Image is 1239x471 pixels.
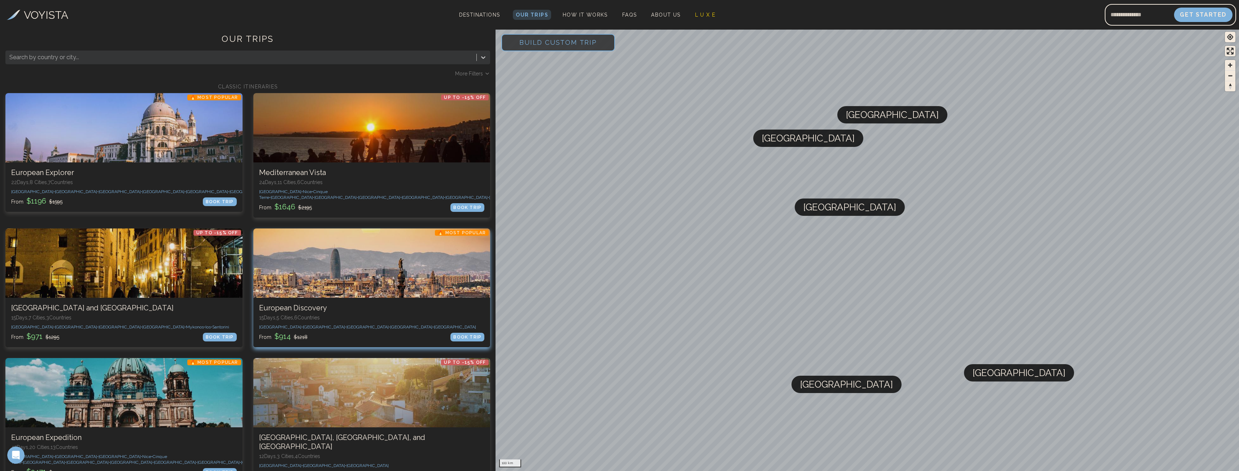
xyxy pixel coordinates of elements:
[1225,46,1235,56] button: Enter fullscreen
[273,332,292,341] span: $ 914
[314,195,358,200] span: [GEOGRAPHIC_DATA] •
[193,230,241,236] p: Up to -15% OFF
[241,460,285,465] span: [GEOGRAPHIC_DATA] •
[186,324,205,330] span: Mykonos •
[303,324,346,330] span: [GEOGRAPHIC_DATA] •
[496,28,1239,471] canvas: Map
[298,205,312,210] span: $ 2195
[846,106,939,123] span: [GEOGRAPHIC_DATA]
[187,95,241,100] p: 🔥 Most Popular
[294,334,307,340] span: $ 1218
[513,10,551,20] a: Our Trips
[110,460,154,465] span: [GEOGRAPHIC_DATA] •
[1225,71,1235,81] span: Zoom out
[7,10,20,20] img: Voyista Logo
[402,195,445,200] span: [GEOGRAPHIC_DATA] •
[24,7,68,23] h3: VOYISTA
[7,446,25,464] iframe: Intercom live chat
[11,189,55,194] span: [GEOGRAPHIC_DATA] •
[450,203,484,212] div: BOOK TRIP
[55,189,99,194] span: [GEOGRAPHIC_DATA] •
[1225,60,1235,70] button: Zoom in
[253,228,490,347] a: European Discovery🔥 Most PopularEuropean Discovery15Days,5 Cities,6Countries[GEOGRAPHIC_DATA]•[GE...
[1174,8,1233,22] button: Get Started
[259,179,485,186] p: 24 Days, 11 Cities, 6 Countr ies
[11,179,237,186] p: 22 Days, 8 Cities, 7 Countr ies
[7,7,68,23] a: VOYISTA
[259,331,307,341] p: From
[203,197,237,206] div: BOOK TRIP
[187,359,241,365] p: 🔥 Most Popular
[259,168,485,177] h3: Mediterranean Vista
[803,199,896,216] span: [GEOGRAPHIC_DATA]
[259,433,485,451] h3: [GEOGRAPHIC_DATA], [GEOGRAPHIC_DATA], and [GEOGRAPHIC_DATA]
[55,324,99,330] span: [GEOGRAPHIC_DATA] •
[450,333,484,341] div: BOOK TRIP
[203,333,237,341] div: BOOK TRIP
[648,10,683,20] a: About Us
[259,463,303,468] span: [GEOGRAPHIC_DATA] •
[5,228,243,347] a: Italy and GreeceUp to -15% OFF[GEOGRAPHIC_DATA] and [GEOGRAPHIC_DATA]15Days,7 Cities,3Countries[G...
[142,189,186,194] span: [GEOGRAPHIC_DATA] •
[973,364,1065,381] span: [GEOGRAPHIC_DATA]
[205,324,212,330] span: Ios •
[11,444,237,451] p: 45 Days, 20 Cities, 13 Countr ies
[619,10,640,20] a: FAQs
[434,324,476,330] span: [GEOGRAPHIC_DATA]
[456,9,503,30] span: Destinations
[271,195,314,200] span: [GEOGRAPHIC_DATA] •
[11,331,59,341] p: From
[5,83,490,90] h2: CLASSIC ITINERARIES
[212,324,229,330] span: Santorini
[1225,70,1235,81] button: Zoom out
[762,130,855,147] span: [GEOGRAPHIC_DATA]
[501,34,615,51] button: Build Custom Trip
[1225,32,1235,42] button: Find my location
[516,12,548,18] span: Our Trips
[695,12,716,18] span: L U X E
[259,453,485,460] p: 12 Days, 3 Cities, 4 Countr ies
[273,202,297,211] span: $ 1646
[230,189,273,194] span: [GEOGRAPHIC_DATA] •
[11,304,237,313] h3: [GEOGRAPHIC_DATA] and [GEOGRAPHIC_DATA]
[11,433,237,442] h3: European Expedition
[25,197,48,205] span: $ 1196
[154,460,197,465] span: [GEOGRAPHIC_DATA] •
[303,463,346,468] span: [GEOGRAPHIC_DATA] •
[99,324,142,330] span: [GEOGRAPHIC_DATA] •
[441,359,489,365] p: Up to -15% OFF
[25,332,44,341] span: $ 971
[622,12,637,18] span: FAQs
[259,324,303,330] span: [GEOGRAPHIC_DATA] •
[259,202,312,212] p: From
[692,10,719,20] a: L U X E
[651,12,680,18] span: About Us
[259,189,303,194] span: [GEOGRAPHIC_DATA] •
[560,10,611,20] a: How It Works
[441,95,489,100] p: Up to -15% OFF
[800,376,893,393] span: [GEOGRAPHIC_DATA]
[186,189,230,194] span: [GEOGRAPHIC_DATA] •
[1105,6,1174,23] input: Email address
[508,27,608,58] span: Build Custom Trip
[99,189,142,194] span: [GEOGRAPHIC_DATA] •
[11,454,55,459] span: [GEOGRAPHIC_DATA] •
[11,196,62,206] p: From
[55,454,99,459] span: [GEOGRAPHIC_DATA] •
[5,33,490,51] h1: OUR TRIPS
[358,195,402,200] span: [GEOGRAPHIC_DATA] •
[66,460,110,465] span: [GEOGRAPHIC_DATA] •
[45,334,59,340] span: $ 1295
[455,70,483,77] span: More Filters
[197,460,241,465] span: [GEOGRAPHIC_DATA] •
[259,304,485,313] h3: European Discovery
[5,93,243,212] a: European Explorer🔥 Most PopularEuropean Explorer22Days,8 Cities,7Countries[GEOGRAPHIC_DATA]•[GEOG...
[142,324,186,330] span: [GEOGRAPHIC_DATA] •
[1225,81,1235,91] button: Reset bearing to north
[489,195,533,200] span: [GEOGRAPHIC_DATA] •
[49,199,62,205] span: $ 1595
